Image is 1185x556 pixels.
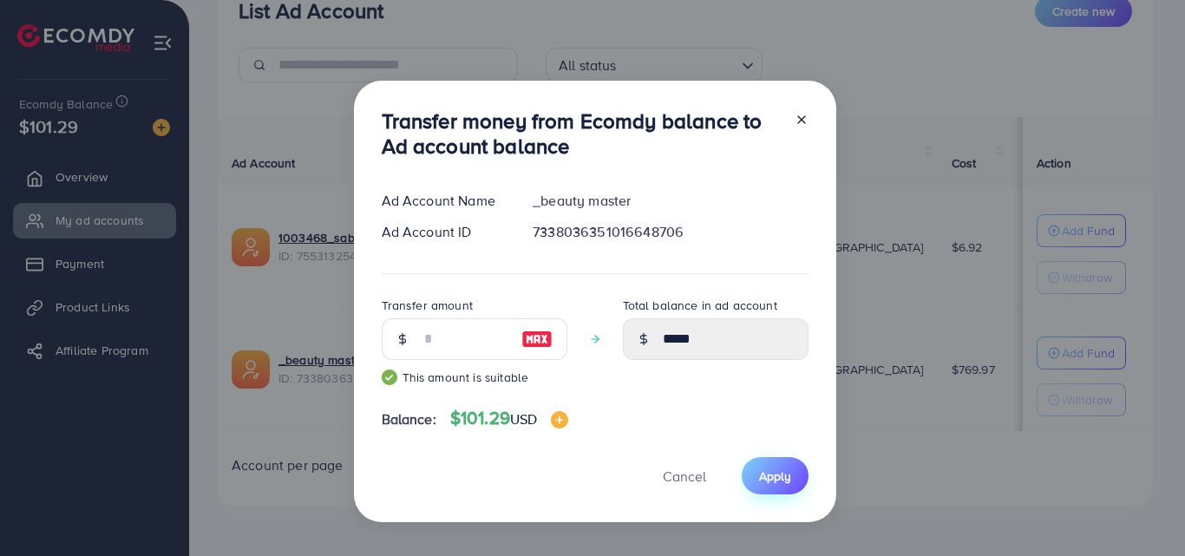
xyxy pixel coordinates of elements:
[382,409,436,429] span: Balance:
[663,467,706,486] span: Cancel
[641,457,728,494] button: Cancel
[368,222,520,242] div: Ad Account ID
[623,297,777,314] label: Total balance in ad account
[519,222,822,242] div: 7338036351016648706
[742,457,809,494] button: Apply
[510,409,537,428] span: USD
[382,108,781,159] h3: Transfer money from Ecomdy balance to Ad account balance
[382,370,397,385] img: guide
[450,408,569,429] h4: $101.29
[382,297,473,314] label: Transfer amount
[551,411,568,428] img: image
[519,191,822,211] div: _beauty master
[368,191,520,211] div: Ad Account Name
[759,468,791,485] span: Apply
[382,369,567,386] small: This amount is suitable
[521,329,553,350] img: image
[1111,478,1172,543] iframe: Chat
